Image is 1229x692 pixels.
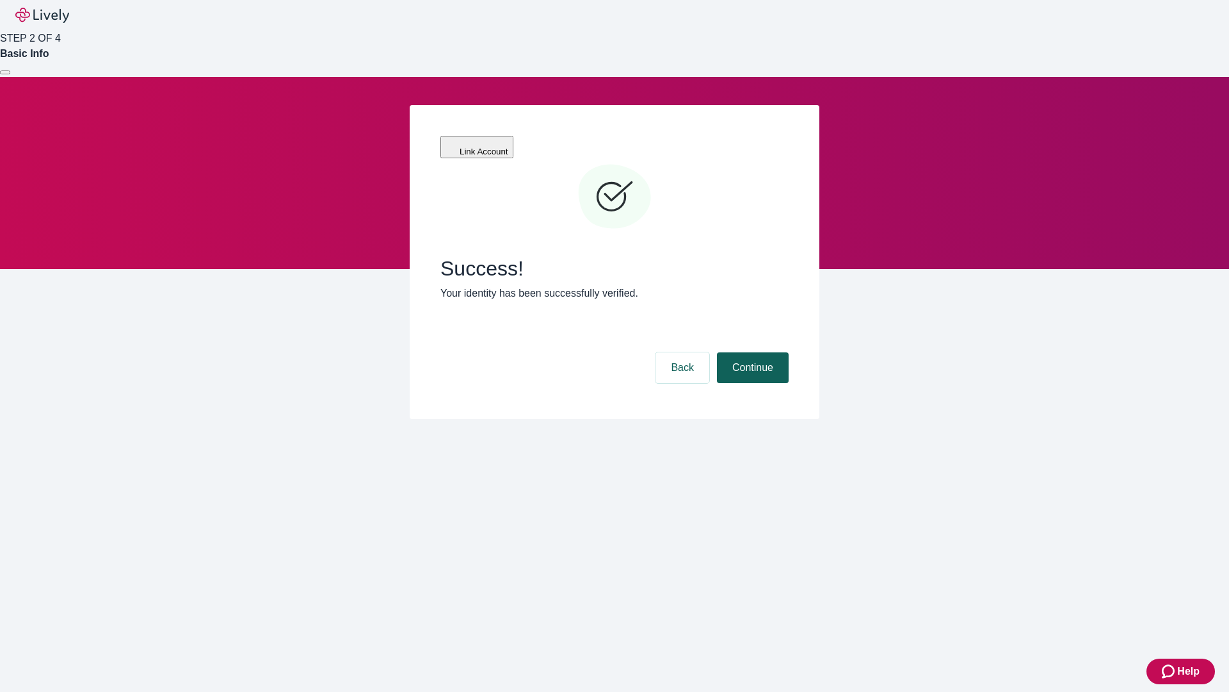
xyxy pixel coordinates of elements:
svg: Zendesk support icon [1162,664,1177,679]
svg: Checkmark icon [576,159,653,236]
button: Continue [717,352,789,383]
button: Link Account [440,136,513,158]
span: Help [1177,664,1200,679]
span: Success! [440,256,789,281]
img: Lively [15,8,69,23]
p: Your identity has been successfully verified. [440,286,789,301]
button: Back [655,352,709,383]
button: Zendesk support iconHelp [1146,659,1215,684]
